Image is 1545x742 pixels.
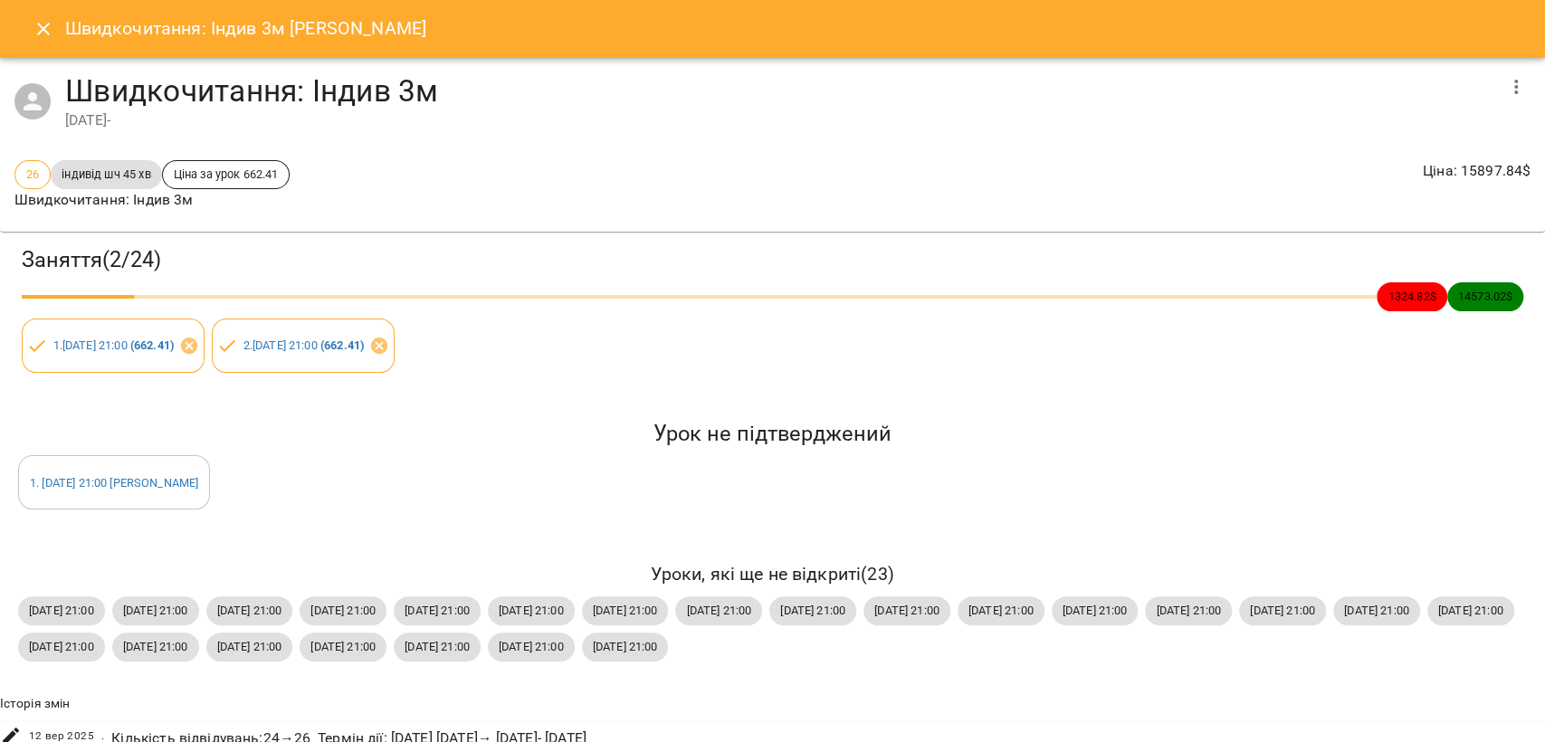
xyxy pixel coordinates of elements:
[53,338,174,352] a: 1.[DATE] 21:00 (662.41)
[130,338,174,352] b: ( 662.41 )
[30,476,198,490] a: 1. [DATE] 21:00 [PERSON_NAME]
[582,638,669,655] span: [DATE] 21:00
[394,638,481,655] span: [DATE] 21:00
[22,246,1523,274] h3: Заняття ( 2 / 24 )
[112,638,199,655] span: [DATE] 21:00
[1377,288,1446,305] span: 1324.82 $
[958,602,1044,619] span: [DATE] 21:00
[582,602,669,619] span: [DATE] 21:00
[212,319,395,373] div: 2.[DATE] 21:00 (662.41)
[1052,602,1139,619] span: [DATE] 21:00
[65,72,1494,109] h4: Швидкочитання: Індив 3м
[206,638,293,655] span: [DATE] 21:00
[320,338,364,352] b: ( 662.41 )
[1427,602,1514,619] span: [DATE] 21:00
[1447,288,1523,305] span: 14573.02 $
[14,189,290,211] p: Швидкочитання: Індив 3м
[1333,602,1420,619] span: [DATE] 21:00
[112,602,199,619] span: [DATE] 21:00
[22,7,65,51] button: Close
[863,602,950,619] span: [DATE] 21:00
[18,560,1527,588] h6: Уроки, які ще не відкриті ( 23 )
[51,166,161,183] span: індивід шч 45 хв
[300,602,386,619] span: [DATE] 21:00
[1423,160,1531,182] p: Ціна : 15897.84 $
[65,14,426,43] h6: Швидкочитання: Індив 3м [PERSON_NAME]
[1145,602,1232,619] span: [DATE] 21:00
[65,109,1494,131] div: [DATE] -
[206,602,293,619] span: [DATE] 21:00
[769,602,856,619] span: [DATE] 21:00
[1239,602,1326,619] span: [DATE] 21:00
[675,602,762,619] span: [DATE] 21:00
[394,602,481,619] span: [DATE] 21:00
[163,166,290,183] span: Ціна за урок 662.41
[488,602,575,619] span: [DATE] 21:00
[18,602,105,619] span: [DATE] 21:00
[243,338,364,352] a: 2.[DATE] 21:00 (662.41)
[22,319,205,373] div: 1.[DATE] 21:00 (662.41)
[300,638,386,655] span: [DATE] 21:00
[18,420,1527,448] h5: Урок не підтверджений
[15,166,50,183] span: 26
[18,638,105,655] span: [DATE] 21:00
[488,638,575,655] span: [DATE] 21:00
